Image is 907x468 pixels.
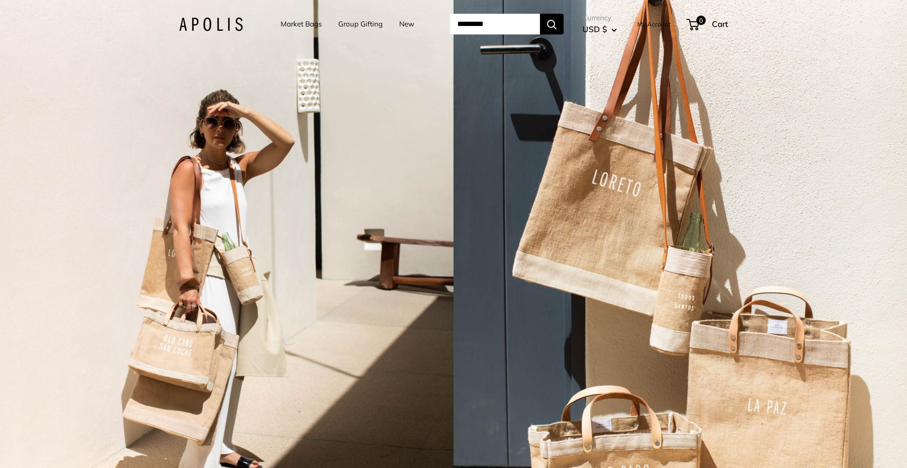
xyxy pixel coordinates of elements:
img: Apolis [179,17,243,31]
span: Cart [712,19,728,29]
button: Search [540,14,564,34]
a: Group Gifting [338,17,383,31]
a: 0 Cart [687,17,728,32]
a: My Account [637,18,671,30]
span: 0 [696,16,706,25]
button: USD $ [582,22,617,37]
span: Currency [582,11,617,25]
input: Search... [450,14,540,34]
a: New [399,17,414,31]
span: USD $ [582,24,607,34]
a: Market Bags [281,17,322,31]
